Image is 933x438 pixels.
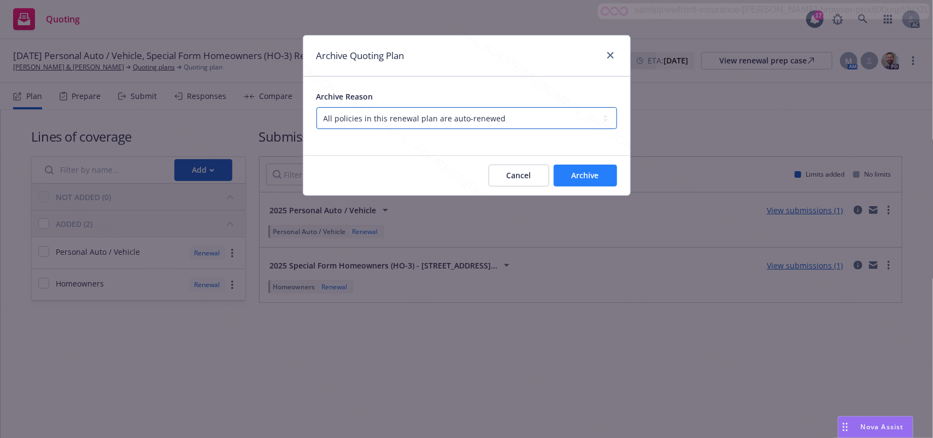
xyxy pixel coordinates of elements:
span: Archive [572,170,599,180]
span: Cancel [507,170,531,180]
button: Cancel [489,165,549,186]
span: Nova Assist [861,422,904,431]
div: Drag to move [838,417,852,437]
span: Archive Reason [316,91,373,102]
h1: Archive Quoting Plan [316,49,404,63]
button: Archive [554,165,617,186]
button: Nova Assist [838,416,913,438]
a: close [604,49,617,62]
